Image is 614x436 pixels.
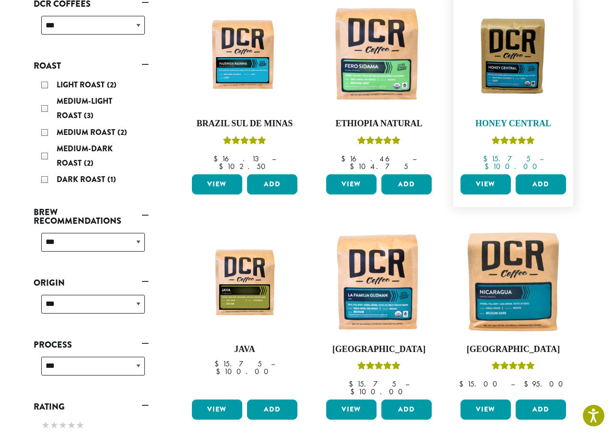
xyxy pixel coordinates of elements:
[247,400,297,420] button: Add
[326,174,377,194] a: View
[214,359,223,369] span: $
[357,135,401,149] div: Rated 5.00 out of 5
[341,154,349,164] span: $
[216,366,273,376] bdi: 100.00
[324,226,434,337] img: DCR-La-Familia-Guzman-Coffee-Bag-300x300.png
[381,174,432,194] button: Add
[349,379,357,389] span: $
[213,154,222,164] span: $
[516,400,566,420] button: Add
[458,344,568,355] h4: [GEOGRAPHIC_DATA]
[484,161,493,171] span: $
[458,226,568,337] img: Nicaragua-12oz-300x300.jpg
[50,418,59,432] span: ★
[57,143,113,169] span: Medium-Dark Roast
[189,14,300,97] img: Fazenda-Rainha_12oz_Mockup.jpg
[381,400,432,420] button: Add
[492,360,535,375] div: Rated 5.00 out of 5
[405,379,409,389] span: –
[349,379,396,389] bdi: 15.75
[484,161,542,171] bdi: 100.00
[459,379,502,389] bdi: 15.00
[324,119,434,129] h4: Ethiopia Natural
[341,154,403,164] bdi: 16.46
[214,359,262,369] bdi: 15.75
[247,174,297,194] button: Add
[57,174,107,185] span: Dark Roast
[34,337,149,353] a: Process
[357,360,401,375] div: Rated 4.83 out of 5
[350,387,358,397] span: $
[413,154,416,164] span: –
[57,96,112,121] span: Medium-Light Roast
[324,0,434,111] img: DCR-Fero-Sidama-Coffee-Bag-2019-300x300.png
[76,418,84,432] span: ★
[350,161,408,171] bdi: 104.75
[492,135,535,149] div: Rated 5.00 out of 5
[192,174,242,194] a: View
[271,359,275,369] span: –
[67,418,76,432] span: ★
[34,204,149,229] a: Brew Recommendations
[524,379,567,389] bdi: 95.00
[540,154,543,164] span: –
[272,154,276,164] span: –
[350,161,358,171] span: $
[213,154,263,164] bdi: 16.13
[219,161,227,171] span: $
[57,127,118,138] span: Medium Roast
[107,174,116,185] span: (1)
[192,400,242,420] a: View
[324,0,434,170] a: Ethiopia NaturalRated 5.00 out of 5
[189,226,300,337] img: 12oz_DCR_Java_StockImage_1200pxX1200px.jpg
[460,174,511,194] a: View
[458,119,568,129] h4: Honey Central
[460,400,511,420] a: View
[350,387,407,397] bdi: 100.00
[118,127,127,138] span: (2)
[524,379,532,389] span: $
[459,379,467,389] span: $
[84,110,94,121] span: (3)
[34,353,149,387] div: Process
[34,291,149,325] div: Origin
[324,344,434,355] h4: [GEOGRAPHIC_DATA]
[516,174,566,194] button: Add
[34,58,149,74] a: Roast
[189,344,300,355] h4: Java
[458,226,568,396] a: [GEOGRAPHIC_DATA]Rated 5.00 out of 5
[483,154,531,164] bdi: 15.75
[458,0,568,170] a: Honey CentralRated 5.00 out of 5
[483,154,491,164] span: $
[57,79,107,90] span: Light Roast
[34,275,149,291] a: Origin
[107,79,117,90] span: (2)
[34,399,149,415] a: Rating
[223,135,266,149] div: Rated 5.00 out of 5
[59,418,67,432] span: ★
[34,74,149,193] div: Roast
[34,12,149,46] div: DCR Coffees
[216,366,224,376] span: $
[189,226,300,396] a: Java
[84,157,94,169] span: (2)
[219,161,270,171] bdi: 102.50
[458,14,568,97] img: Honey-Central-stock-image-fix-1200-x-900.png
[511,379,515,389] span: –
[189,0,300,170] a: Brazil Sul De MinasRated 5.00 out of 5
[326,400,377,420] a: View
[324,226,434,396] a: [GEOGRAPHIC_DATA]Rated 4.83 out of 5
[34,229,149,263] div: Brew Recommendations
[189,119,300,129] h4: Brazil Sul De Minas
[41,418,50,432] span: ★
